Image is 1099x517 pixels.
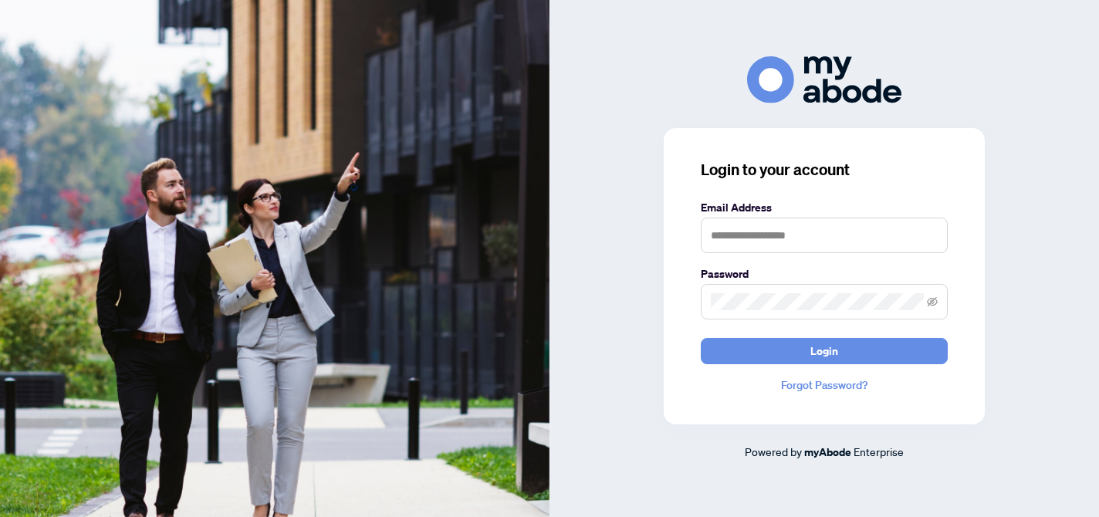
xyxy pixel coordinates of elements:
label: Password [701,265,948,282]
img: ma-logo [747,56,901,103]
h3: Login to your account [701,159,948,181]
span: eye-invisible [927,296,938,307]
a: Forgot Password? [701,377,948,394]
a: myAbode [804,444,851,461]
span: Login [810,339,838,363]
span: Powered by [745,444,802,458]
span: Enterprise [854,444,904,458]
label: Email Address [701,199,948,216]
button: Login [701,338,948,364]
